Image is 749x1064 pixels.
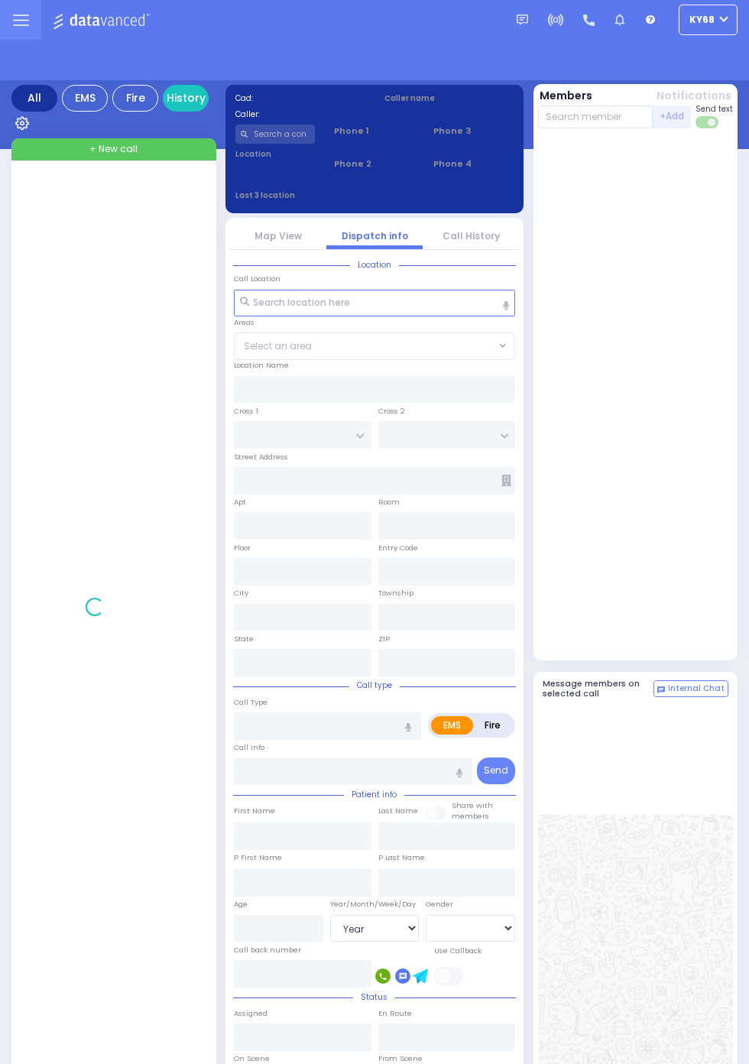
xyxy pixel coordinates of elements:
[344,789,404,800] span: Patient info
[234,497,246,508] label: Apt
[89,142,138,156] span: + New call
[538,105,653,128] input: Search member
[378,497,400,508] label: Room
[342,229,408,242] a: Dispatch info
[235,148,316,160] label: Location
[433,157,514,170] span: Phone 4
[334,157,414,170] span: Phone 2
[53,11,154,30] img: Logo
[378,1053,423,1064] label: From Scene
[543,679,654,699] h5: Message members on selected call
[452,811,489,821] span: members
[653,680,728,697] button: Internal Chat
[234,452,288,462] label: Street Address
[234,1008,267,1019] label: Assigned
[62,85,108,112] div: EMS
[163,85,209,112] a: History
[472,716,513,735] label: Fire
[378,543,418,553] label: Entry Code
[452,800,493,810] small: Share with
[235,190,375,201] label: Last 3 location
[234,1053,270,1064] label: On Scene
[378,634,390,644] label: ZIP
[378,588,413,598] label: Township
[234,543,251,553] label: Floor
[378,852,425,863] label: P Last Name
[11,85,57,112] div: All
[235,125,316,144] input: Search a contact
[330,899,420,910] div: Year/Month/Week/Day
[477,757,515,784] button: Send
[234,742,264,753] label: Call Info
[234,697,267,708] label: Call Type
[501,475,511,486] span: Other building occupants
[244,339,312,353] span: Select an area
[234,290,515,317] input: Search location here
[517,15,528,26] img: message.svg
[234,588,248,598] label: City
[234,274,280,284] label: Call Location
[431,716,473,735] label: EMS
[434,946,481,956] label: Use Callback
[657,88,731,104] button: Notifications
[695,103,733,115] span: Send text
[349,680,400,691] span: Call type
[384,92,514,104] label: Caller name
[234,360,289,371] label: Location Name
[255,229,302,242] a: Map View
[234,634,254,644] label: State
[112,85,158,112] div: Fire
[234,317,255,328] label: Areas
[689,13,715,27] span: ky68
[234,806,275,816] label: First Name
[234,899,248,910] label: Age
[540,88,592,104] button: Members
[234,945,301,955] label: Call back number
[350,259,399,271] span: Location
[426,899,453,910] label: Gender
[234,406,258,417] label: Cross 1
[695,115,720,130] label: Turn off text
[443,229,500,242] a: Call History
[433,125,514,138] span: Phone 3
[235,109,365,120] label: Caller:
[679,5,738,35] button: ky68
[378,406,405,417] label: Cross 2
[334,125,414,138] span: Phone 1
[353,991,395,1003] span: Status
[668,683,725,694] span: Internal Chat
[657,686,665,694] img: comment-alt.png
[378,1008,412,1019] label: En Route
[234,852,282,863] label: P First Name
[378,806,418,816] label: Last Name
[235,92,365,104] label: Cad:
